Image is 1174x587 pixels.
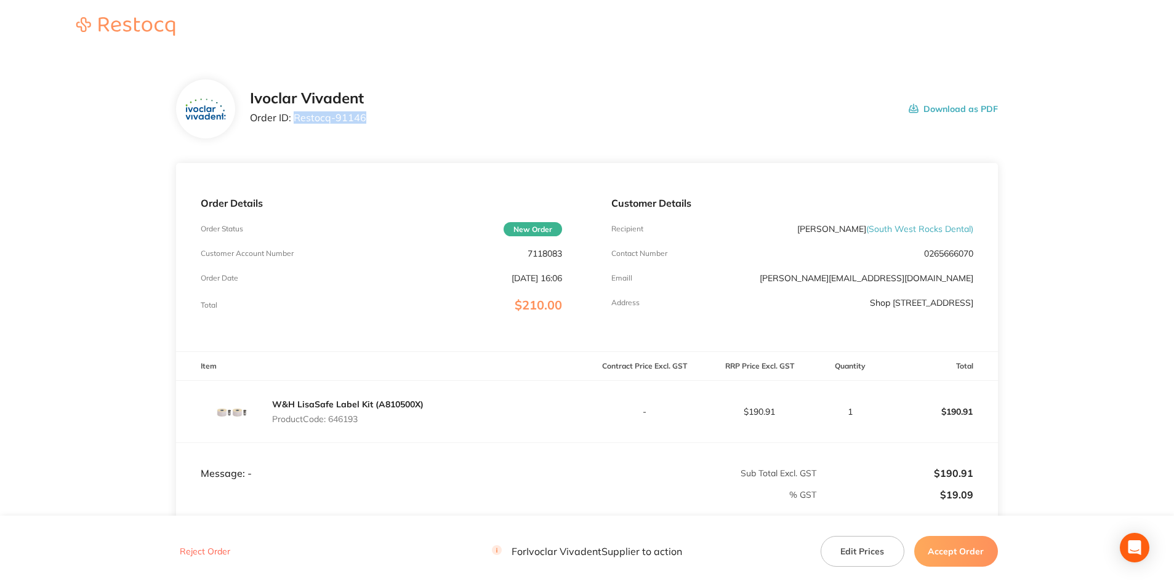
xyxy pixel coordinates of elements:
p: Address [611,298,640,307]
p: $190.91 [702,407,816,417]
button: Accept Order [914,536,998,567]
p: Recipient [611,225,643,233]
p: Order Date [201,274,238,282]
p: For Ivoclar Vivadent Supplier to action [492,546,682,557]
p: [PERSON_NAME] [797,224,973,234]
p: 7118083 [528,249,562,258]
p: Contact Number [611,249,667,258]
th: Contract Price Excl. GST [587,352,702,381]
p: $19.09 [818,489,973,500]
img: Restocq logo [64,17,187,36]
p: 0265666070 [924,249,973,258]
th: Item [176,352,587,381]
p: [DATE] 16:06 [512,273,562,283]
button: Edit Prices [821,536,904,567]
div: Open Intercom Messenger [1120,533,1149,562]
p: $190.91 [883,397,997,426]
p: Order Details [201,198,562,209]
p: $190.91 [818,468,973,479]
p: Order Status [201,225,243,233]
a: [PERSON_NAME][EMAIL_ADDRESS][DOMAIN_NAME] [760,273,973,284]
p: Sub Total Excl. GST [587,468,816,478]
img: ZTZpajdpOQ [185,98,225,120]
p: Shop [STREET_ADDRESS] [870,298,973,308]
p: Total [201,301,217,309]
th: RRP Price Excl. GST [702,352,817,381]
th: Quantity [817,352,883,381]
a: W&H LisaSafe Label Kit (A810500X) [272,399,424,410]
p: Product Code: 646193 [272,414,424,424]
p: Order ID: Restocq- 91146 [250,112,366,123]
p: Emaill [611,274,632,282]
button: Reject Order [176,546,234,557]
button: Download as PDF [909,90,998,128]
p: Customer Account Number [201,249,294,258]
td: Message: - [176,442,587,479]
p: % GST [177,490,816,500]
p: - [587,407,701,417]
span: New Order [504,222,562,236]
p: 1 [818,407,882,417]
h2: Ivoclar Vivadent [250,90,366,107]
span: ( South West Rocks Dental ) [866,223,973,234]
p: Customer Details [611,198,973,209]
img: cnV5ODZueg [201,381,262,442]
a: Restocq logo [64,17,187,38]
span: $210.00 [515,297,562,313]
th: Total [883,352,998,381]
